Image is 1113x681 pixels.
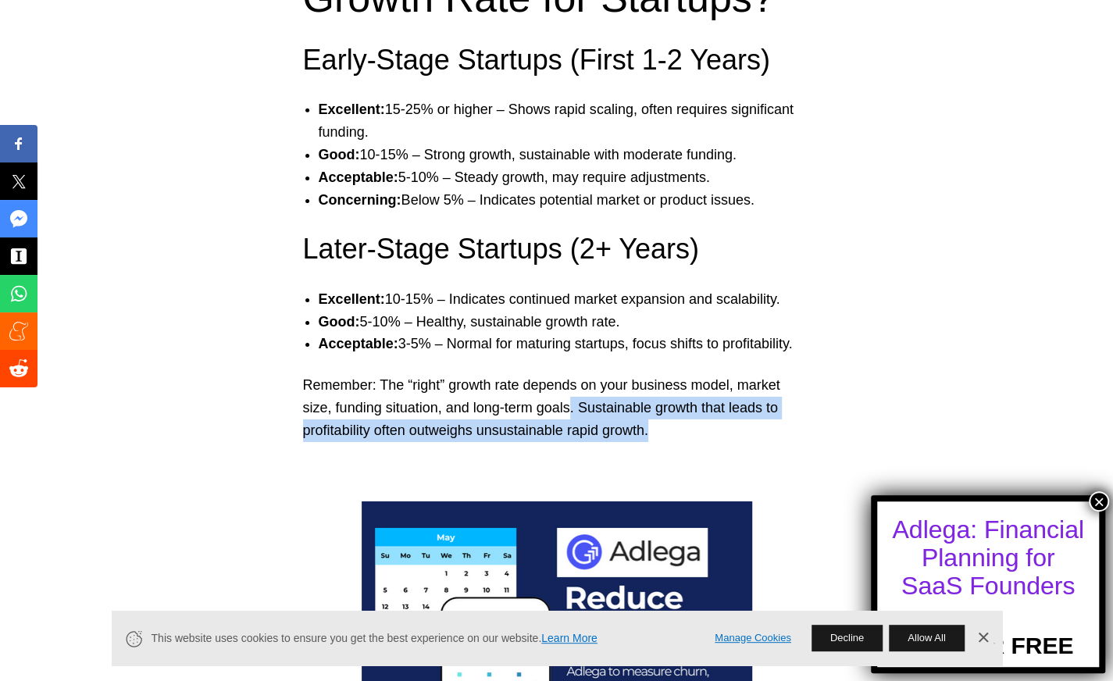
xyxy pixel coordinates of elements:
[889,625,964,651] button: Allow All
[303,374,811,441] p: Remember: The “right” growth rate depends on your business model, market size, funding situation,...
[319,147,360,162] strong: Good:
[319,166,826,189] li: 5-10% – Steady growth, may require adjustments.
[1089,491,1109,512] button: Close
[152,630,694,647] span: This website uses cookies to ensure you get the best experience on our website.
[303,41,811,80] h3: Early-Stage Startups (First 1-2 Years)
[319,189,826,212] li: Below 5% – Indicates potential market or product issues.
[319,291,385,307] strong: Excellent:
[124,629,144,648] svg: Cookie Icon
[319,311,826,333] li: 5-10% – Healthy, sustainable growth rate.
[319,333,826,355] li: 3-5% – Normal for maturing startups, focus shifts to profitability.
[903,606,1073,659] a: TRY FOR FREE
[319,102,385,117] strong: Excellent:
[319,192,401,208] strong: Concerning:
[319,98,826,144] li: 15-25% or higher – Shows rapid scaling, often requires significant funding.
[319,314,360,330] strong: Good:
[319,144,826,166] li: 10-15% – Strong growth, sustainable with moderate funding.
[319,288,826,311] li: 10-15% – Indicates continued market expansion and scalability.
[971,626,994,650] a: Dismiss Banner
[891,515,1085,600] div: Adlega: Financial Planning for SaaS Founders
[319,336,398,351] strong: Acceptable:
[715,630,791,647] a: Manage Cookies
[812,625,883,651] button: Decline
[303,230,811,269] h3: Later-Stage Startups (2+ Years)
[319,169,398,185] strong: Acceptable:
[541,632,598,644] a: Learn More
